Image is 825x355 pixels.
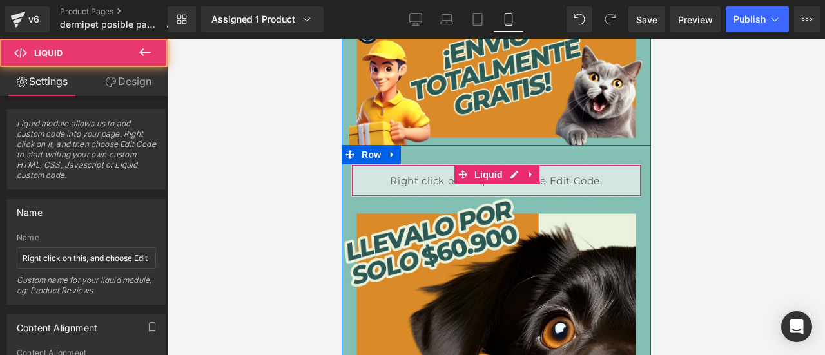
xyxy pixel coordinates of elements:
span: Liquid [34,48,63,58]
div: Name [17,233,156,242]
span: Liquid module allows us to add custom code into your page. Right click on it, and then choose Edi... [17,119,156,189]
span: dermipet posible pagina [60,19,160,30]
a: Laptop [431,6,462,32]
button: Redo [597,6,623,32]
div: Name [17,200,43,218]
a: Desktop [400,6,431,32]
span: Publish [733,14,766,24]
div: Open Intercom Messenger [781,311,812,342]
div: Content Alignment [17,315,97,333]
span: Preview [678,13,713,26]
div: Custom name for your liquid module, eg: Product Reviews [17,275,156,304]
span: Save [636,13,657,26]
button: Undo [567,6,592,32]
a: Product Pages [60,6,185,17]
a: Tablet [462,6,493,32]
span: Liquid [130,126,164,146]
div: v6 [26,11,42,28]
button: More [794,6,820,32]
a: Mobile [493,6,524,32]
button: Publish [726,6,789,32]
a: Preview [670,6,721,32]
div: Assigned 1 Product [211,13,313,26]
a: Expand / Collapse [43,106,59,126]
a: New Library [168,6,196,32]
a: Design [86,67,170,96]
span: Row [17,106,43,126]
a: Expand / Collapse [181,126,198,146]
a: v6 [5,6,50,32]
